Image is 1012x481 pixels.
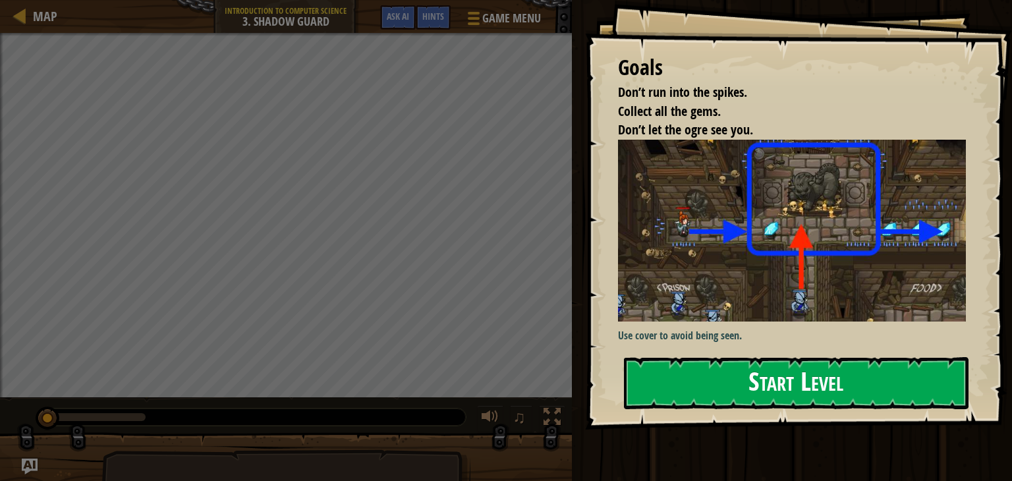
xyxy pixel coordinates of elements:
span: Hints [422,10,444,22]
a: Map [26,7,57,25]
p: Use cover to avoid being seen. [618,328,976,343]
div: Goals [618,53,966,83]
span: Don’t let the ogre see you. [618,121,753,138]
button: Ask AI [22,459,38,474]
span: Game Menu [482,10,541,27]
button: Start Level [624,357,969,409]
li: Collect all the gems. [602,102,963,121]
button: ♫ [510,405,532,432]
span: Don’t run into the spikes. [618,83,747,101]
button: Adjust volume [477,405,503,432]
span: Map [33,7,57,25]
img: Shadow guard [618,140,976,322]
span: ♫ [513,407,526,427]
button: Game Menu [457,5,549,36]
li: Don’t run into the spikes. [602,83,963,102]
span: Collect all the gems. [618,102,721,120]
span: Ask AI [387,10,409,22]
li: Don’t let the ogre see you. [602,121,963,140]
button: Ask AI [380,5,416,30]
button: Toggle fullscreen [539,405,565,432]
